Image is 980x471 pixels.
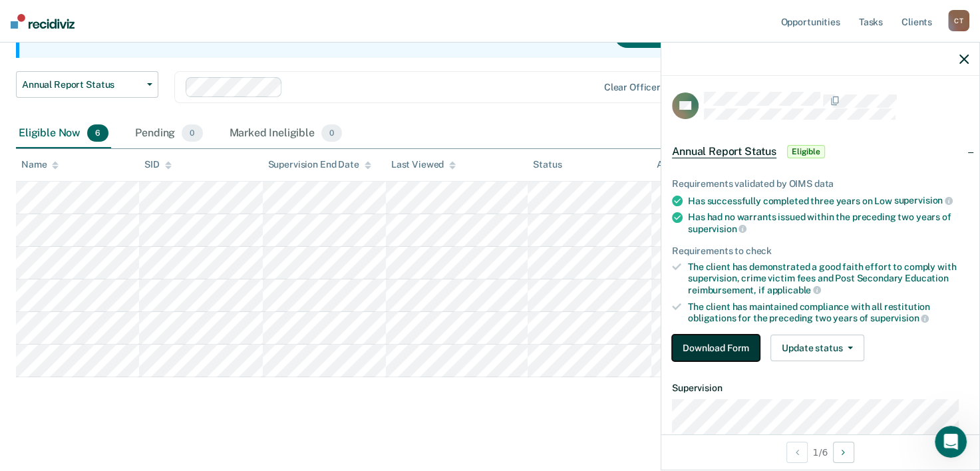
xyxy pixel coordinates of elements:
span: supervision [688,224,746,234]
button: Update status [770,335,864,361]
div: The client has demonstrated a good faith effort to comply with supervision, crime victim fees and... [688,261,969,295]
span: applicable [767,285,821,295]
img: Recidiviz [11,14,75,29]
span: 6 [87,124,108,142]
div: Annual Report StatusEligible [661,130,979,173]
span: 0 [321,124,342,142]
div: Marked Ineligible [227,119,345,148]
div: Clear officers [604,82,665,93]
a: Navigate to form link [672,335,765,361]
div: Has successfully completed three years on Low [688,195,969,207]
div: Pending [132,119,205,148]
div: SID [144,159,172,170]
div: Requirements to check [672,245,969,257]
div: Supervision End Date [268,159,371,170]
span: Eligible [787,145,825,158]
div: Requirements validated by OIMS data [672,178,969,190]
div: Has had no warrants issued within the preceding two years of [688,212,969,234]
div: Eligible Now [16,119,111,148]
div: C T [948,10,969,31]
div: Status [533,159,562,170]
span: supervision [870,313,929,323]
dt: Supervision [672,383,969,394]
button: Download Form [672,335,760,361]
button: Next Opportunity [833,442,854,463]
span: Annual Report Status [672,145,776,158]
div: Assigned to [657,159,719,170]
span: supervision [894,195,953,206]
div: Name [21,159,59,170]
span: Annual Report Status [22,79,142,90]
span: 0 [182,124,202,142]
div: Last Viewed [391,159,456,170]
button: Previous Opportunity [786,442,808,463]
div: The client has maintained compliance with all restitution obligations for the preceding two years of [688,301,969,324]
iframe: Intercom live chat [935,426,967,458]
div: 1 / 6 [661,434,979,470]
